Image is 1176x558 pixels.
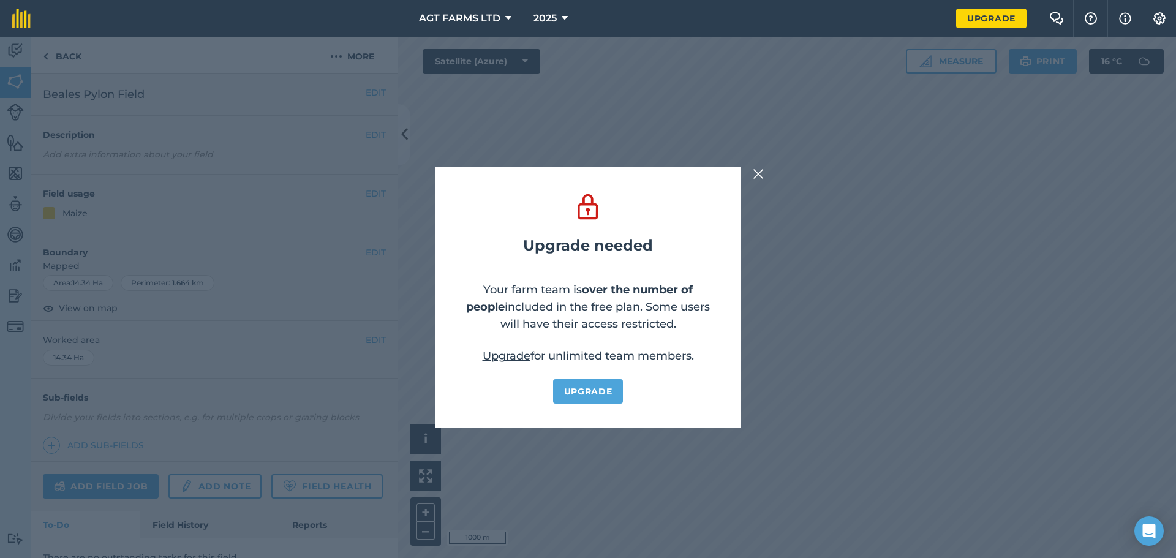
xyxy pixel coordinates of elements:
img: A question mark icon [1084,12,1098,25]
a: Upgrade [553,379,624,404]
span: AGT FARMS LTD [419,11,500,26]
img: fieldmargin Logo [12,9,31,28]
img: A cog icon [1152,12,1167,25]
img: Two speech bubbles overlapping with the left bubble in the forefront [1049,12,1064,25]
a: Upgrade [483,349,530,363]
span: 2025 [533,11,557,26]
a: Upgrade [956,9,1027,28]
div: Open Intercom Messenger [1134,516,1164,546]
img: svg+xml;base64,PHN2ZyB4bWxucz0iaHR0cDovL3d3dy53My5vcmcvMjAwMC9zdmciIHdpZHRoPSIyMiIgaGVpZ2h0PSIzMC... [753,167,764,181]
h2: Upgrade needed [523,237,653,254]
img: svg+xml;base64,PHN2ZyB4bWxucz0iaHR0cDovL3d3dy53My5vcmcvMjAwMC9zdmciIHdpZHRoPSIxNyIgaGVpZ2h0PSIxNy... [1119,11,1131,26]
p: Your farm team is included in the free plan. Some users will have their access restricted. [459,281,717,333]
p: for unlimited team members. [483,347,694,364]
